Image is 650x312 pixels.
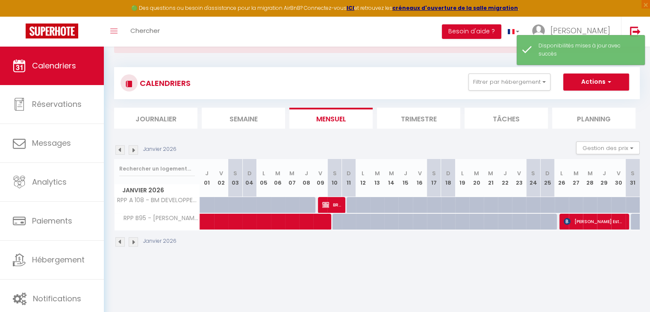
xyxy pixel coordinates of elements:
th: 04 [242,159,256,197]
span: Paiements [32,215,72,226]
p: Janvier 2026 [143,145,176,153]
th: 18 [441,159,455,197]
abbr: L [362,169,364,177]
th: 02 [214,159,228,197]
h3: CALENDRIERS [138,74,191,93]
span: BRAS (pro) [PERSON_NAME] [322,197,341,213]
span: Analytics [32,177,67,187]
th: 24 [526,159,540,197]
img: logout [630,26,641,37]
a: Chercher [124,17,166,47]
abbr: S [233,169,237,177]
abbr: J [603,169,606,177]
img: Super Booking [26,24,78,38]
span: Janvier 2026 [115,184,200,197]
li: Mensuel [289,108,373,129]
abbr: V [418,169,422,177]
abbr: M [474,169,479,177]
abbr: S [631,169,635,177]
th: 20 [469,159,483,197]
button: Gestion des prix [576,141,640,154]
span: Hébergement [32,254,85,265]
th: 29 [597,159,611,197]
span: [PERSON_NAME] Estanyol [PERSON_NAME] [564,213,625,230]
th: 22 [498,159,512,197]
abbr: V [616,169,620,177]
img: ... [532,24,545,37]
abbr: S [332,169,336,177]
span: Chercher [130,26,160,35]
abbr: L [262,169,265,177]
abbr: J [503,169,506,177]
th: 31 [626,159,640,197]
span: Messages [32,138,71,148]
th: 05 [256,159,271,197]
abbr: V [318,169,322,177]
span: Réservations [32,99,82,109]
span: RPP A 108 - BM DEVELOPPEMENT [116,197,201,203]
a: ICI [347,4,354,12]
th: 09 [313,159,327,197]
abbr: D [446,169,450,177]
th: 27 [569,159,583,197]
th: 30 [611,159,625,197]
abbr: M [488,169,493,177]
th: 08 [299,159,313,197]
th: 25 [540,159,554,197]
abbr: J [305,169,308,177]
li: Planning [552,108,635,129]
li: Trimestre [377,108,460,129]
li: Semaine [202,108,285,129]
span: [PERSON_NAME] [550,25,610,36]
th: 11 [342,159,356,197]
span: RPP B95 - [PERSON_NAME] [116,214,201,223]
abbr: V [517,169,521,177]
th: 14 [384,159,398,197]
abbr: M [389,169,394,177]
th: 06 [271,159,285,197]
abbr: J [404,169,407,177]
th: 15 [398,159,412,197]
th: 28 [583,159,597,197]
abbr: V [219,169,223,177]
abbr: M [275,169,280,177]
abbr: S [432,169,436,177]
th: 17 [427,159,441,197]
th: 10 [327,159,341,197]
abbr: J [205,169,209,177]
li: Journalier [114,108,197,129]
span: Notifications [33,293,81,304]
span: Calendriers [32,60,76,71]
input: Rechercher un logement... [119,161,195,177]
abbr: M [375,169,380,177]
abbr: M [289,169,294,177]
th: 26 [555,159,569,197]
a: créneaux d'ouverture de la salle migration [392,4,518,12]
div: Disponibilités mises à jour avec succès [538,42,636,58]
button: Ouvrir le widget de chat LiveChat [7,3,32,29]
abbr: D [247,169,252,177]
li: Tâches [465,108,548,129]
button: Actions [563,74,629,91]
abbr: D [545,169,550,177]
abbr: S [531,169,535,177]
th: 07 [285,159,299,197]
th: 23 [512,159,526,197]
a: ... [PERSON_NAME] [526,17,621,47]
p: Janvier 2026 [143,237,176,245]
abbr: D [347,169,351,177]
abbr: M [588,169,593,177]
th: 16 [413,159,427,197]
th: 21 [484,159,498,197]
abbr: L [560,169,563,177]
th: 12 [356,159,370,197]
th: 03 [228,159,242,197]
th: 01 [200,159,214,197]
abbr: L [461,169,464,177]
th: 19 [455,159,469,197]
button: Filtrer par hébergement [468,74,550,91]
th: 13 [370,159,384,197]
button: Besoin d'aide ? [442,24,501,39]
